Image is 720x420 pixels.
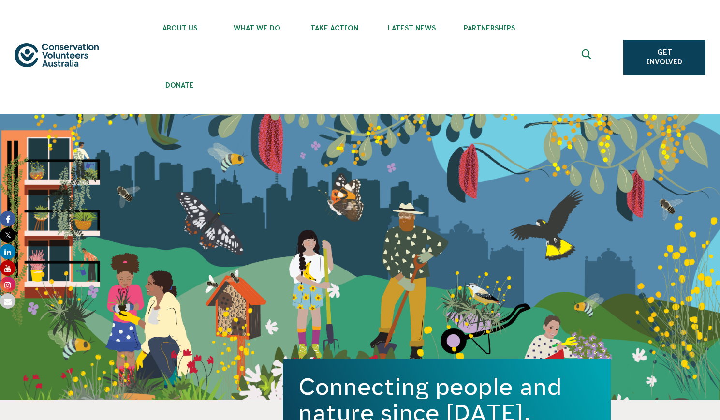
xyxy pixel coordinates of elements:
button: Expand search box Close search box [576,45,599,69]
a: Get Involved [623,40,705,75]
span: Latest News [373,24,451,32]
span: Take Action [296,24,373,32]
span: Donate [141,81,219,89]
span: Expand search box [582,49,594,65]
span: About Us [141,24,219,32]
img: logo.svg [15,43,99,68]
span: Partnerships [451,24,528,32]
span: What We Do [219,24,296,32]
